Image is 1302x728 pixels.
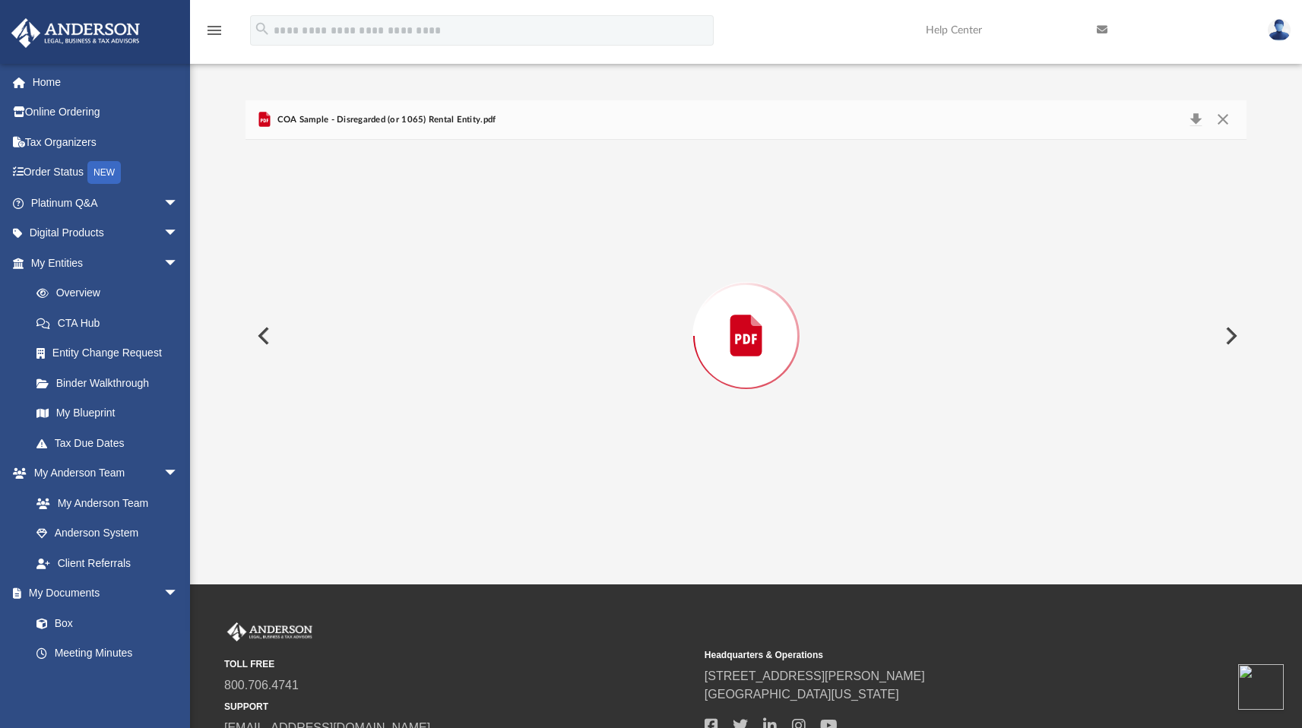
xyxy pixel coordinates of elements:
a: Box [21,608,186,638]
a: Binder Walkthrough [21,368,201,398]
a: [GEOGRAPHIC_DATA][US_STATE] [705,688,899,701]
a: My Entitiesarrow_drop_down [11,248,201,278]
small: TOLL FREE [224,657,694,671]
a: [STREET_ADDRESS][PERSON_NAME] [705,669,925,682]
a: Home [11,67,201,97]
a: My Blueprint [21,398,194,429]
span: arrow_drop_down [163,248,194,279]
a: Tax Organizers [11,127,201,157]
button: Previous File [246,315,279,357]
button: Next File [1213,315,1247,357]
i: search [254,21,271,37]
a: Order StatusNEW [11,157,201,188]
a: 800.706.4741 [224,679,299,692]
img: User Pic [1268,19,1291,41]
a: Meeting Minutes [21,638,194,669]
a: Online Ordering [11,97,201,128]
a: Platinum Q&Aarrow_drop_down [11,188,201,218]
span: COA Sample - Disregarded (or 1065) Rental Entity.pdf [274,113,496,127]
span: arrow_drop_down [163,458,194,489]
a: Client Referrals [21,548,194,578]
i: menu [205,21,223,40]
a: My Documentsarrow_drop_down [11,578,194,609]
button: Download [1182,109,1209,131]
a: Digital Productsarrow_drop_down [11,218,201,248]
a: Anderson System [21,518,194,549]
a: Overview [21,278,201,309]
span: arrow_drop_down [163,188,194,219]
a: menu [205,29,223,40]
div: Preview [246,100,1247,533]
a: My Anderson Team [21,488,186,518]
small: SUPPORT [224,700,694,714]
img: Anderson Advisors Platinum Portal [224,622,315,642]
a: My Anderson Teamarrow_drop_down [11,458,194,489]
button: Close [1209,109,1236,131]
a: Tax Due Dates [21,428,201,458]
span: arrow_drop_down [163,218,194,249]
span: arrow_drop_down [163,578,194,609]
a: Forms Library [21,668,186,698]
a: Entity Change Request [21,338,201,369]
div: NEW [87,161,121,184]
a: CTA Hub [21,308,201,338]
img: Anderson Advisors Platinum Portal [7,18,144,48]
small: Headquarters & Operations [705,648,1174,662]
